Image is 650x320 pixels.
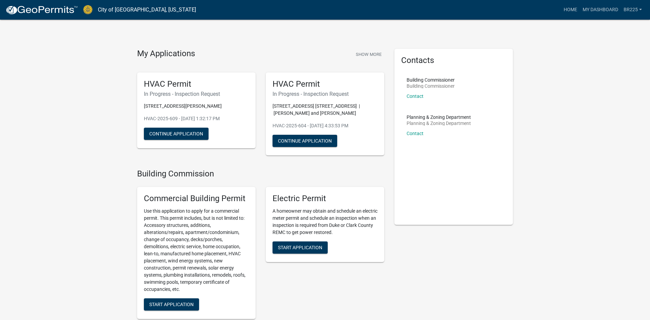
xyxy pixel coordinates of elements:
button: Show More [353,49,384,60]
a: BR225 [621,3,645,16]
h5: HVAC Permit [273,79,377,89]
h5: Contacts [401,56,506,65]
p: HVAC-2025-609 - [DATE] 1:32:17 PM [144,115,249,122]
p: [STREET_ADDRESS] [STREET_ADDRESS] | [PERSON_NAME] and [PERSON_NAME] [273,103,377,117]
p: [STREET_ADDRESS][PERSON_NAME] [144,103,249,110]
a: City of [GEOGRAPHIC_DATA], [US_STATE] [98,4,196,16]
p: HVAC-2025-604 - [DATE] 4:33:53 PM [273,122,377,129]
button: Continue Application [144,128,209,140]
button: Start Application [273,241,328,254]
a: Home [561,3,580,16]
p: Planning & Zoning Department [407,121,471,126]
p: Building Commissioner [407,78,455,82]
a: Contact [407,131,424,136]
span: Start Application [149,302,194,307]
h5: Electric Permit [273,194,377,204]
h6: In Progress - Inspection Request [273,91,377,97]
h5: HVAC Permit [144,79,249,89]
h6: In Progress - Inspection Request [144,91,249,97]
p: Use this application to apply for a commercial permit. This permit includes, but is not limited t... [144,208,249,293]
a: My Dashboard [580,3,621,16]
p: A homeowner may obtain and schedule an electric meter permit and schedule an inspection when an i... [273,208,377,236]
h5: Commercial Building Permit [144,194,249,204]
p: Planning & Zoning Department [407,115,471,120]
button: Start Application [144,298,199,311]
p: Building Commissioner [407,84,455,88]
button: Continue Application [273,135,337,147]
h4: Building Commission [137,169,384,179]
img: City of Jeffersonville, Indiana [83,5,92,14]
span: Start Application [278,245,322,250]
a: Contact [407,93,424,99]
h4: My Applications [137,49,195,59]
